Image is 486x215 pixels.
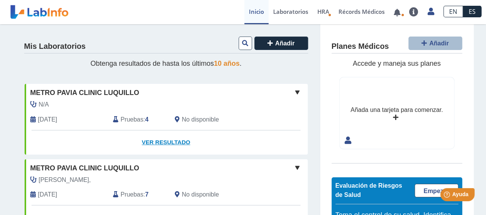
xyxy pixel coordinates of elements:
[463,6,481,17] a: ES
[38,190,57,199] span: 2024-11-08
[107,115,169,124] div: :
[38,115,57,124] span: 2025-10-01
[121,190,143,199] span: Pruebas
[145,191,149,198] b: 7
[353,60,441,67] span: Accede y maneja sus planes
[275,40,295,47] span: Añadir
[254,37,308,50] button: Añadir
[332,42,389,51] h4: Planes Médicos
[30,88,139,98] span: Metro Pavia Clinic Luquillo
[25,130,308,155] a: Ver Resultado
[408,37,462,50] button: Añadir
[415,184,458,197] a: Empezar
[214,60,240,67] span: 10 años
[39,175,91,185] span: Gonzalez,
[182,190,219,199] span: No disponible
[418,185,478,207] iframe: Help widget launcher
[30,163,139,173] span: Metro Pavia Clinic Luquillo
[350,105,443,115] div: Añada una tarjeta para comenzar.
[335,182,402,198] span: Evaluación de Riesgos de Salud
[182,115,219,124] span: No disponible
[145,116,149,123] b: 4
[121,115,143,124] span: Pruebas
[24,42,86,51] h4: Mis Laboratorios
[39,100,49,109] span: N/A
[317,8,329,15] span: HRA
[107,190,169,199] div: :
[443,6,463,17] a: EN
[90,60,241,67] span: Obtenga resultados de hasta los últimos .
[429,40,449,47] span: Añadir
